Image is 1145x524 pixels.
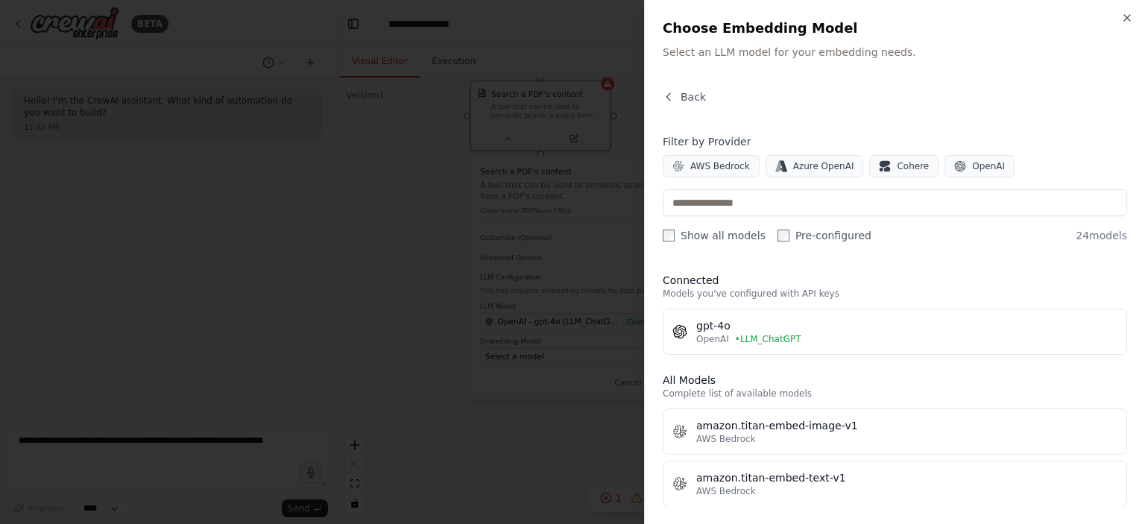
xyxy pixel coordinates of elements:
span: OpenAI [696,333,729,345]
button: AWS Bedrock [663,155,760,177]
label: Show all models [663,228,766,243]
button: amazon.titan-embed-image-v1AWS Bedrock [663,408,1127,455]
span: AWS Bedrock [690,160,750,172]
button: Cohere [869,155,939,177]
p: Select an LLM model for your embedding needs. [663,45,1127,60]
span: OpenAI [972,160,1005,172]
h3: Connected [663,273,1127,288]
div: gpt-4o [696,318,1117,333]
label: Pre-configured [777,228,871,243]
span: Cohere [897,160,929,172]
span: Azure OpenAI [793,160,854,172]
button: gpt-4oOpenAI•LLM_ChatGPT [663,309,1127,355]
button: Back [663,89,706,104]
div: amazon.titan-embed-image-v1 [696,418,1117,433]
input: Pre-configured [777,230,789,242]
span: AWS Bedrock [696,433,756,445]
h2: Choose Embedding Model [663,18,1127,39]
input: Show all models [663,230,675,242]
span: • LLM_ChatGPT [735,333,801,345]
div: amazon.titan-embed-text-v1 [696,470,1117,485]
p: Models you've configured with API keys [663,288,1127,300]
span: Back [681,89,706,104]
button: Azure OpenAI [766,155,864,177]
span: 24 models [1076,228,1127,243]
button: amazon.titan-embed-text-v1AWS Bedrock [663,461,1127,507]
h3: All Models [663,373,1127,388]
p: Complete list of available models [663,388,1127,400]
button: OpenAI [944,155,1015,177]
h4: Filter by Provider [663,134,1127,149]
span: AWS Bedrock [696,485,756,497]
